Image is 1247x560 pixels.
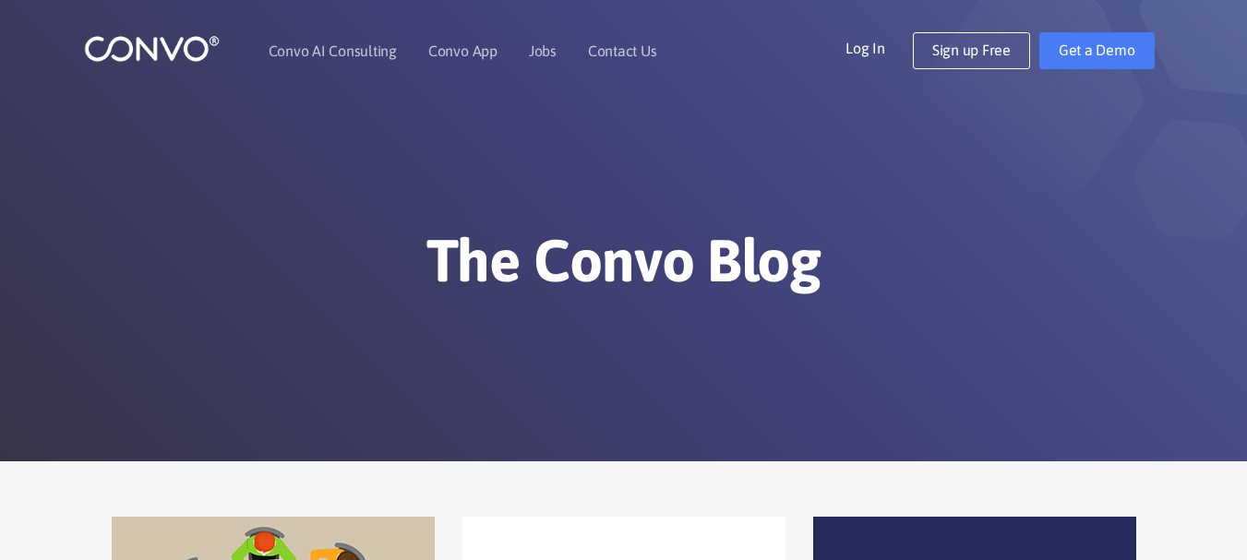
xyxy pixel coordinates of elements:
[426,226,821,294] span: The Convo Blog
[845,32,913,62] a: Log In
[1039,32,1155,69] a: Get a Demo
[269,43,397,58] a: Convo AI Consulting
[588,43,657,58] a: Contact Us
[428,43,498,58] a: Convo App
[529,43,557,58] a: Jobs
[84,34,220,63] img: logo_1.png
[913,32,1030,69] a: Sign up Free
